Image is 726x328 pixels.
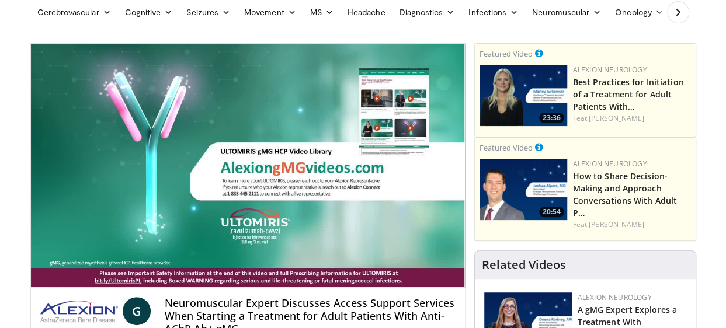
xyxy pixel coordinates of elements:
[539,113,564,123] span: 23:36
[480,65,567,126] a: 23:36
[480,48,533,59] small: Featured Video
[589,113,644,123] a: [PERSON_NAME]
[578,292,652,302] a: Alexion Neurology
[341,1,392,24] a: Headache
[461,1,525,24] a: Infections
[573,219,691,230] div: Feat.
[179,1,237,24] a: Seizures
[539,207,564,217] span: 20:54
[589,219,644,229] a: [PERSON_NAME]
[573,65,647,75] a: Alexion Neurology
[573,170,677,218] a: How to Share Decision-Making and Approach Conversations With Adult P…
[123,297,151,325] a: G
[303,1,341,24] a: MS
[480,159,567,220] img: 2bf2d289-411f-4b07-ae83-8201e53ce944.png.150x105_q85_crop-smart_upscale.png
[392,1,461,24] a: Diagnostics
[237,1,303,24] a: Movement
[480,159,567,220] a: 20:54
[40,297,118,325] img: Alexion Neurology
[480,65,567,126] img: f0e261a4-3866-41fc-89a8-f2b6ccf33499.png.150x105_q85_crop-smart_upscale.png
[573,76,684,112] a: Best Practices for Initiation of a Treatment for Adult Patients With…
[608,1,671,24] a: Oncology
[482,258,566,272] h4: Related Videos
[573,159,647,169] a: Alexion Neurology
[118,1,180,24] a: Cognitive
[525,1,608,24] a: Neuromuscular
[30,1,118,24] a: Cerebrovascular
[31,44,465,288] video-js: Video Player
[480,142,533,153] small: Featured Video
[573,113,691,124] div: Feat.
